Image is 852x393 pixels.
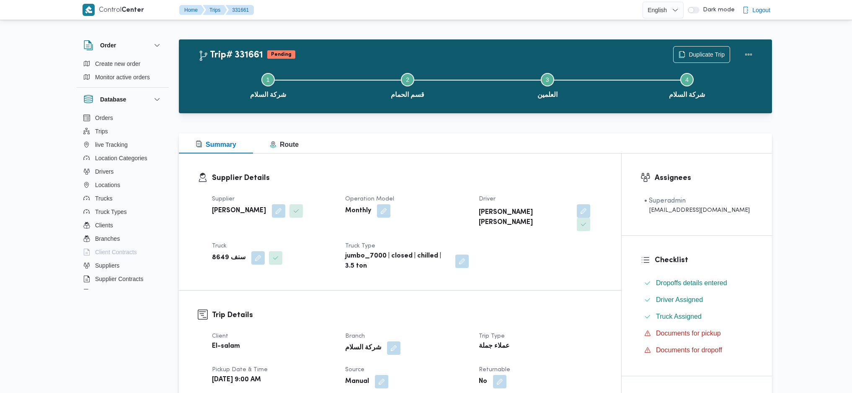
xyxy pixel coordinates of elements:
[83,94,162,104] button: Database
[644,196,750,206] div: • Superadmin
[95,126,108,136] span: Trips
[656,313,702,320] span: Truck Assigned
[80,138,165,151] button: live Tracking
[80,165,165,178] button: Drivers
[644,206,750,215] div: [EMAIL_ADDRESS][DOMAIN_NAME]
[267,50,295,59] span: Pending
[479,208,571,228] b: [PERSON_NAME] [PERSON_NAME]
[95,167,114,177] span: Drivers
[345,377,369,387] b: Manual
[95,234,120,244] span: Branches
[80,286,165,299] button: Devices
[95,220,113,230] span: Clients
[198,50,263,61] h2: Trip# 331661
[80,125,165,138] button: Trips
[479,341,510,351] b: عملاء جملة
[656,295,703,305] span: Driver Assigned
[95,193,112,203] span: Trucks
[641,344,753,357] button: Documents for dropoff
[656,345,722,355] span: Documents for dropoff
[95,247,137,257] span: Client Contracts
[345,333,365,339] span: Branch
[656,278,727,288] span: Dropoffs details entered
[95,207,127,217] span: Truck Types
[95,180,120,190] span: Locations
[345,196,394,202] span: Operation Model
[345,206,371,216] b: Monthly
[250,90,286,100] span: شركة السلام
[212,333,228,339] span: Client
[656,330,721,337] span: Documents for pickup
[83,4,95,16] img: X8yXhbKr1z7QwAAAABJRU5ErkJggg==
[95,72,150,82] span: Monitor active orders
[655,255,753,266] h3: Checklist
[700,7,735,13] span: Dark mode
[740,46,757,63] button: Actions
[212,196,235,202] span: Supplier
[100,40,116,50] h3: Order
[95,260,119,271] span: Suppliers
[80,245,165,259] button: Client Contracts
[406,76,409,83] span: 2
[656,328,721,338] span: Documents for pickup
[546,76,549,83] span: 3
[80,259,165,272] button: Suppliers
[212,172,602,184] h3: Supplier Details
[80,178,165,192] button: Locations
[641,293,753,307] button: Driver Assigned
[80,232,165,245] button: Branches
[212,310,602,321] h3: Trip Details
[685,76,689,83] span: 4
[100,94,126,104] h3: Database
[479,367,510,372] span: Returnable
[95,153,147,163] span: Location Categories
[479,377,487,387] b: No
[196,141,236,148] span: Summary
[655,172,753,184] h3: Assignees
[345,343,381,353] b: شركة السلام
[739,2,774,18] button: Logout
[80,192,165,205] button: Trucks
[95,274,143,284] span: Supplier Contracts
[198,63,338,107] button: شركة السلام
[83,40,162,50] button: Order
[121,7,144,13] b: Center
[95,59,140,69] span: Create new order
[338,63,478,107] button: قسم الحمام
[95,140,128,150] span: live Tracking
[345,251,449,271] b: jumbo_7000 | closed | chilled | 3.5 ton
[656,312,702,322] span: Truck Assigned
[212,341,240,351] b: El-salam
[212,253,245,263] b: 8649 سنف
[673,46,730,63] button: Duplicate Trip
[212,243,227,249] span: Truck
[80,70,165,84] button: Monitor active orders
[80,111,165,125] button: Orders
[271,52,292,57] b: Pending
[537,90,558,100] span: العلمين
[641,276,753,290] button: Dropoffs details entered
[212,367,268,372] span: Pickup date & time
[752,5,770,15] span: Logout
[270,141,299,148] span: Route
[225,5,254,15] button: 331661
[77,111,169,293] div: Database
[479,333,505,339] span: Trip Type
[80,219,165,232] button: Clients
[345,243,375,249] span: Truck Type
[479,196,496,202] span: Driver
[391,90,424,100] span: قسم الحمام
[179,5,204,15] button: Home
[77,57,169,87] div: Order
[212,375,261,385] b: [DATE] 9:00 AM
[689,49,725,60] span: Duplicate Trip
[656,346,722,354] span: Documents for dropoff
[80,272,165,286] button: Supplier Contracts
[644,196,750,215] span: • Superadmin mostafa.elrouby@illa.com.eg
[478,63,617,107] button: العلمين
[641,310,753,323] button: Truck Assigned
[266,76,270,83] span: 1
[656,296,703,303] span: Driver Assigned
[203,5,227,15] button: Trips
[95,113,113,123] span: Orders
